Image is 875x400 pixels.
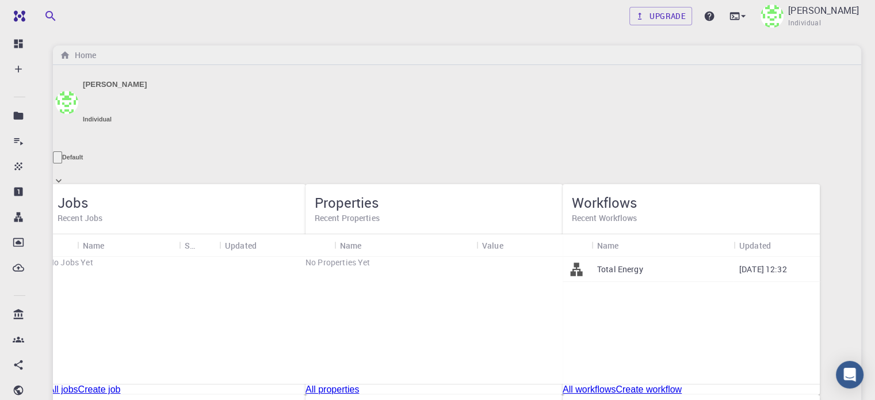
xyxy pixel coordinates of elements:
h6: Individual [83,116,112,123]
h5: [PERSON_NAME] [83,80,147,89]
div: Icon [305,234,334,257]
h5: Jobs [58,193,296,212]
button: Sort [195,236,213,254]
div: Status [179,234,219,257]
div: Updated [219,234,305,257]
div: Name [591,234,733,257]
img: Marko [761,5,784,28]
button: Sort [618,236,637,254]
button: Sort [771,236,789,254]
div: Name [77,234,179,257]
a: All properties [305,384,359,394]
a: Create job [78,384,121,394]
div: No Jobs Yet [48,257,305,268]
a: Create workflow [616,384,682,394]
div: Value [476,234,563,257]
img: Marko [55,91,78,114]
a: Upgrade [629,7,692,25]
button: Reorder cards [53,151,62,163]
h6: Recent Properties [315,212,553,224]
h5: Workflows [572,193,811,212]
div: Name [334,234,476,257]
h6: Recent Jobs [58,212,296,224]
span: Individual [788,17,821,29]
p: [PERSON_NAME] [788,3,859,17]
div: Name [597,234,619,257]
button: Sort [503,236,522,254]
h5: Properties [315,193,553,212]
h6: Default [62,154,83,161]
div: Updated [225,234,257,257]
h6: Home [70,49,96,62]
div: Name [340,234,362,257]
div: Open Intercom Messenger [836,361,863,388]
div: Value [482,234,503,257]
div: No Properties Yet [305,257,563,268]
button: Sort [257,236,275,254]
p: Total Energy [597,264,643,275]
div: Name [83,234,105,257]
a: All workflows [563,384,616,394]
div: Status [185,234,195,257]
img: logo [9,10,25,22]
div: Icon [48,234,77,257]
button: Sort [105,236,123,254]
span: Support [23,8,64,18]
h6: Recent Workflows [572,212,811,224]
div: Icon [563,234,591,257]
button: Sort [362,236,380,254]
div: Updated [739,234,771,257]
div: Updated [733,234,820,257]
a: All jobs [48,384,78,394]
div: Marko[PERSON_NAME]IndividualReorder cardsDefault [53,65,861,189]
nav: breadcrumb [58,49,98,62]
p: [DATE] 12:32 [739,264,787,275]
